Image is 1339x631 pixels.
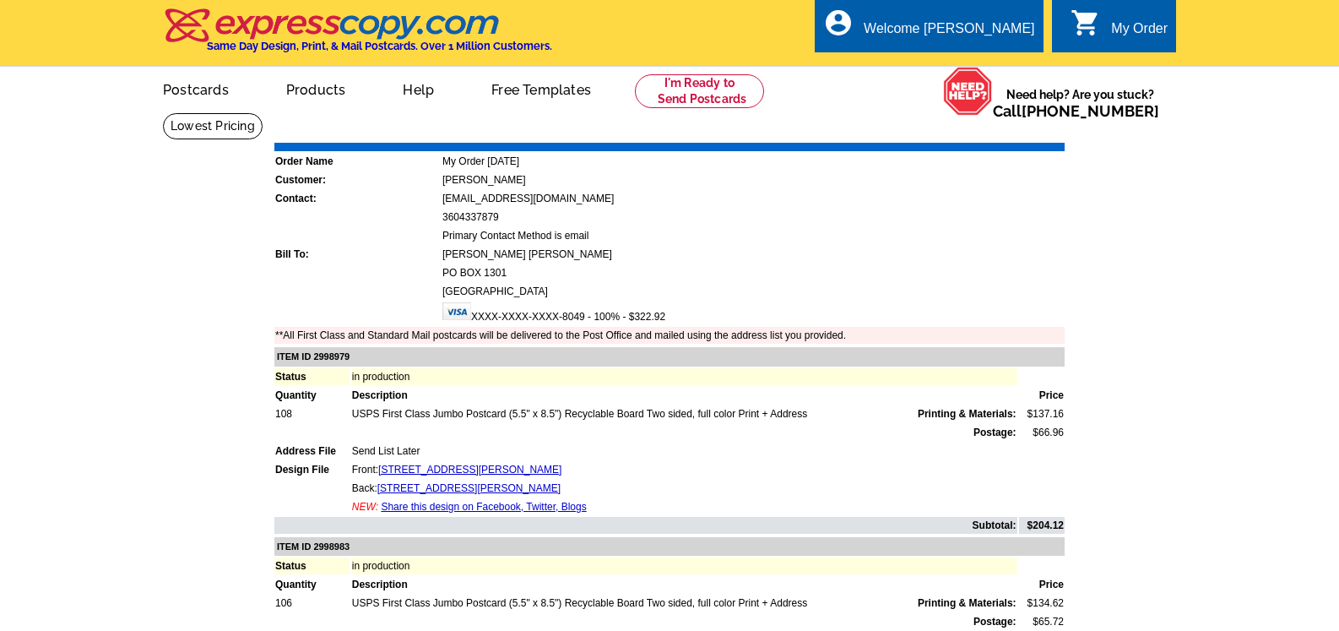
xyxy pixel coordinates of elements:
[973,616,1016,628] strong: Postage:
[442,283,1065,300] td: [GEOGRAPHIC_DATA]
[274,171,440,188] td: Customer:
[259,68,373,108] a: Products
[918,596,1016,611] span: Printing & Materials:
[351,368,1017,385] td: in production
[351,443,1017,460] td: Send List Later
[274,246,440,263] td: Bill To:
[376,68,461,108] a: Help
[442,227,1065,244] td: Primary Contact Method is email
[274,190,440,207] td: Contact:
[1071,8,1101,38] i: shopping_cart
[1071,19,1168,40] a: shopping_cart My Order
[1019,595,1065,612] td: $134.62
[442,190,1065,207] td: [EMAIL_ADDRESS][DOMAIN_NAME]
[943,67,993,116] img: help
[442,264,1065,281] td: PO BOX 1301
[1019,424,1065,441] td: $66.96
[274,405,350,422] td: 108
[274,576,350,593] td: Quantity
[274,153,440,170] td: Order Name
[464,68,618,108] a: Free Templates
[207,40,552,52] h4: Same Day Design, Print, & Mail Postcards. Over 1 Million Customers.
[1019,405,1065,422] td: $137.16
[1019,576,1065,593] td: Price
[973,427,1016,438] strong: Postage:
[381,501,586,513] a: Share this design on Facebook, Twitter, Blogs
[351,387,1017,404] td: Description
[351,461,1017,478] td: Front:
[1022,102,1159,120] a: [PHONE_NUMBER]
[442,302,471,320] img: visa.gif
[351,480,1017,497] td: Back:
[274,387,350,404] td: Quantity
[1019,517,1065,534] td: $204.12
[351,405,1017,422] td: USPS First Class Jumbo Postcard (5.5" x 8.5") Recyclable Board Two sided, full color Print + Address
[378,464,561,476] a: [STREET_ADDRESS][PERSON_NAME]
[274,595,350,612] td: 106
[274,517,1017,534] td: Subtotal:
[351,576,1017,593] td: Description
[274,537,1065,557] td: ITEM ID 2998983
[274,461,350,478] td: Design File
[352,501,378,513] span: NEW:
[1111,21,1168,45] div: My Order
[993,102,1159,120] span: Call
[442,302,1065,325] td: XXXX-XXXX-XXXX-8049 - 100% - $322.92
[274,327,1065,344] td: **All First Class and Standard Mail postcards will be delivered to the Post Office and mailed usi...
[274,443,350,460] td: Address File
[442,209,1065,226] td: 3604337879
[442,246,1065,263] td: [PERSON_NAME] [PERSON_NAME]
[864,21,1034,45] div: Welcome [PERSON_NAME]
[442,171,1065,188] td: [PERSON_NAME]
[274,368,350,385] td: Status
[442,153,1065,170] td: My Order [DATE]
[993,86,1168,120] span: Need help? Are you stuck?
[274,558,350,574] td: Status
[274,347,1065,367] td: ITEM ID 2998979
[136,68,256,108] a: Postcards
[351,558,1017,574] td: in production
[823,8,854,38] i: account_circle
[377,482,561,494] a: [STREET_ADDRESS][PERSON_NAME]
[1019,613,1065,630] td: $65.72
[351,595,1017,612] td: USPS First Class Jumbo Postcard (5.5" x 8.5") Recyclable Board Two sided, full color Print + Address
[918,406,1016,422] span: Printing & Materials:
[1019,387,1065,404] td: Price
[163,20,552,52] a: Same Day Design, Print, & Mail Postcards. Over 1 Million Customers.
